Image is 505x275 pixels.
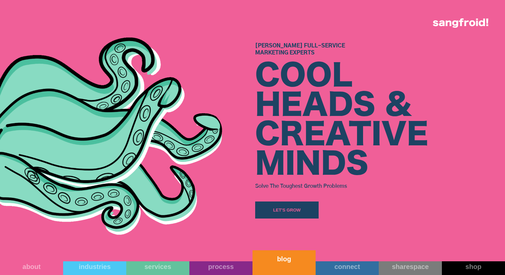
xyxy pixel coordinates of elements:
h1: [PERSON_NAME] Full-Service Marketing Experts [255,42,505,56]
div: blog [252,255,316,263]
div: sharespace [379,263,442,271]
a: shop [442,261,505,275]
div: services [126,263,189,271]
div: process [189,263,252,271]
a: sharespace [379,261,442,275]
a: Let's Grow [255,201,319,219]
a: services [126,261,189,275]
h3: Solve The Toughest Growth Problems [255,181,505,191]
div: shop [442,263,505,271]
div: connect [316,263,379,271]
a: blog [252,250,316,275]
div: COOL HEADS & CREATIVE MINDS [255,62,505,179]
a: industries [63,261,126,275]
div: Let's Grow [273,207,301,214]
a: privacy policy [260,126,279,130]
a: connect [316,261,379,275]
img: logo [433,18,488,28]
a: process [189,261,252,275]
div: industries [63,263,126,271]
